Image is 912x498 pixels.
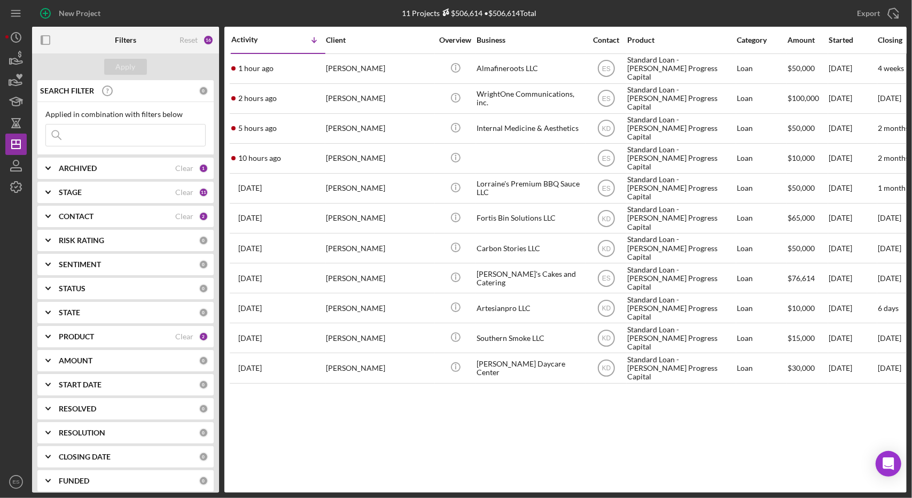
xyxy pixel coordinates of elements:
b: Filters [115,36,136,44]
div: [PERSON_NAME] [326,324,433,352]
div: Applied in combination with filters below [45,110,206,119]
div: Loan [737,354,786,382]
div: Almafineroots LLC [477,55,583,83]
div: Category [737,36,786,44]
div: New Project [59,3,100,24]
div: Clear [175,332,193,341]
text: KD [602,305,611,312]
text: ES [602,155,610,162]
div: Loan [737,324,786,352]
div: Client [326,36,433,44]
div: Loan [737,84,786,113]
b: ARCHIVED [59,164,97,173]
time: 2025-10-13 11:59 [238,64,274,73]
time: 2025-09-17 15:37 [238,304,262,313]
div: 0 [199,428,208,438]
b: AMOUNT [59,356,92,365]
div: Loan [737,204,786,232]
div: Carbon Stories LLC [477,234,583,262]
div: [DATE] [829,324,877,352]
div: [PERSON_NAME] [326,264,433,292]
div: Standard Loan - [PERSON_NAME] Progress Capital [627,324,734,352]
div: Apply [116,59,136,75]
div: 0 [199,380,208,390]
time: 2025-08-20 13:53 [238,334,262,343]
span: $10,000 [788,153,815,162]
time: 2025-10-09 21:52 [238,184,262,192]
b: STATUS [59,284,85,293]
div: [DATE] [829,354,877,382]
div: [PERSON_NAME] [326,294,433,322]
b: CLOSING DATE [59,453,111,461]
time: 2025-09-22 11:23 [238,214,262,222]
div: [DATE] [829,264,877,292]
time: [DATE] [878,363,901,372]
b: RESOLUTION [59,429,105,437]
text: ES [602,95,610,103]
b: PRODUCT [59,332,94,341]
b: SENTIMENT [59,260,101,269]
div: WrightOne Communications, inc. [477,84,583,113]
div: 0 [199,308,208,317]
div: 0 [199,356,208,365]
div: 1 [199,164,208,173]
div: Loan [737,174,786,203]
text: ES [602,185,610,192]
b: FUNDED [59,477,89,485]
div: Overview [435,36,476,44]
div: [PERSON_NAME] [326,234,433,262]
div: [DATE] [829,174,877,203]
span: $30,000 [788,363,815,372]
time: [DATE] [878,213,901,222]
span: $65,000 [788,213,815,222]
time: 2025-09-18 15:37 [238,244,262,253]
div: [PERSON_NAME] [326,354,433,382]
div: Standard Loan - [PERSON_NAME] Progress Capital [627,55,734,83]
time: 2025-10-13 02:39 [238,154,281,162]
div: 0 [199,284,208,293]
div: Amount [788,36,828,44]
button: Apply [104,59,147,75]
div: Loan [737,144,786,173]
div: Standard Loan - [PERSON_NAME] Progress Capital [627,234,734,262]
div: [DATE] [829,234,877,262]
div: 16 [203,35,214,45]
span: $50,000 [788,183,815,192]
div: Business [477,36,583,44]
div: [DATE] [829,294,877,322]
div: Standard Loan - [PERSON_NAME] Progress Capital [627,264,734,292]
span: $50,000 [788,64,815,73]
div: 0 [199,452,208,462]
div: Export [857,3,880,24]
text: ES [13,479,20,485]
div: [PERSON_NAME] [326,84,433,113]
div: 11 Projects • $506,614 Total [402,9,537,18]
span: $76,614 [788,274,815,283]
b: RESOLVED [59,404,96,413]
b: RISK RATING [59,236,104,245]
time: 2 months [878,123,909,133]
div: 0 [199,236,208,245]
div: 2 [199,332,208,341]
span: $50,000 [788,244,815,253]
time: 2 months [878,153,909,162]
time: 2025-10-13 08:04 [238,124,277,133]
button: ES [5,471,27,493]
div: Loan [737,114,786,143]
div: [DATE] [829,144,877,173]
text: ES [602,65,610,73]
div: 0 [199,86,208,96]
div: Loan [737,294,786,322]
div: [DATE] [829,84,877,113]
div: Product [627,36,734,44]
b: STAGE [59,188,82,197]
div: Standard Loan - [PERSON_NAME] Progress Capital [627,114,734,143]
div: Standard Loan - [PERSON_NAME] Progress Capital [627,144,734,173]
span: $50,000 [788,123,815,133]
div: Loan [737,234,786,262]
div: 0 [199,404,208,414]
time: 1 month [878,183,906,192]
span: $15,000 [788,333,815,343]
time: 2025-09-18 12:30 [238,274,262,283]
span: $100,000 [788,94,819,103]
